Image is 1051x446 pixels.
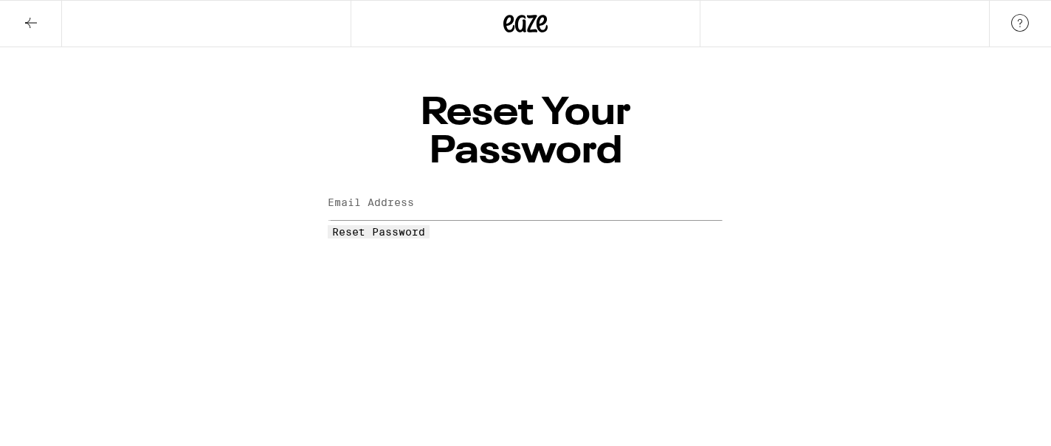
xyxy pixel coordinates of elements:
input: Email Address [328,187,723,220]
label: Email Address [328,196,414,208]
span: Help [34,10,64,24]
h1: Reset Your Password [328,95,723,171]
button: Reset Password [328,225,430,239]
span: Reset Password [332,226,425,238]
